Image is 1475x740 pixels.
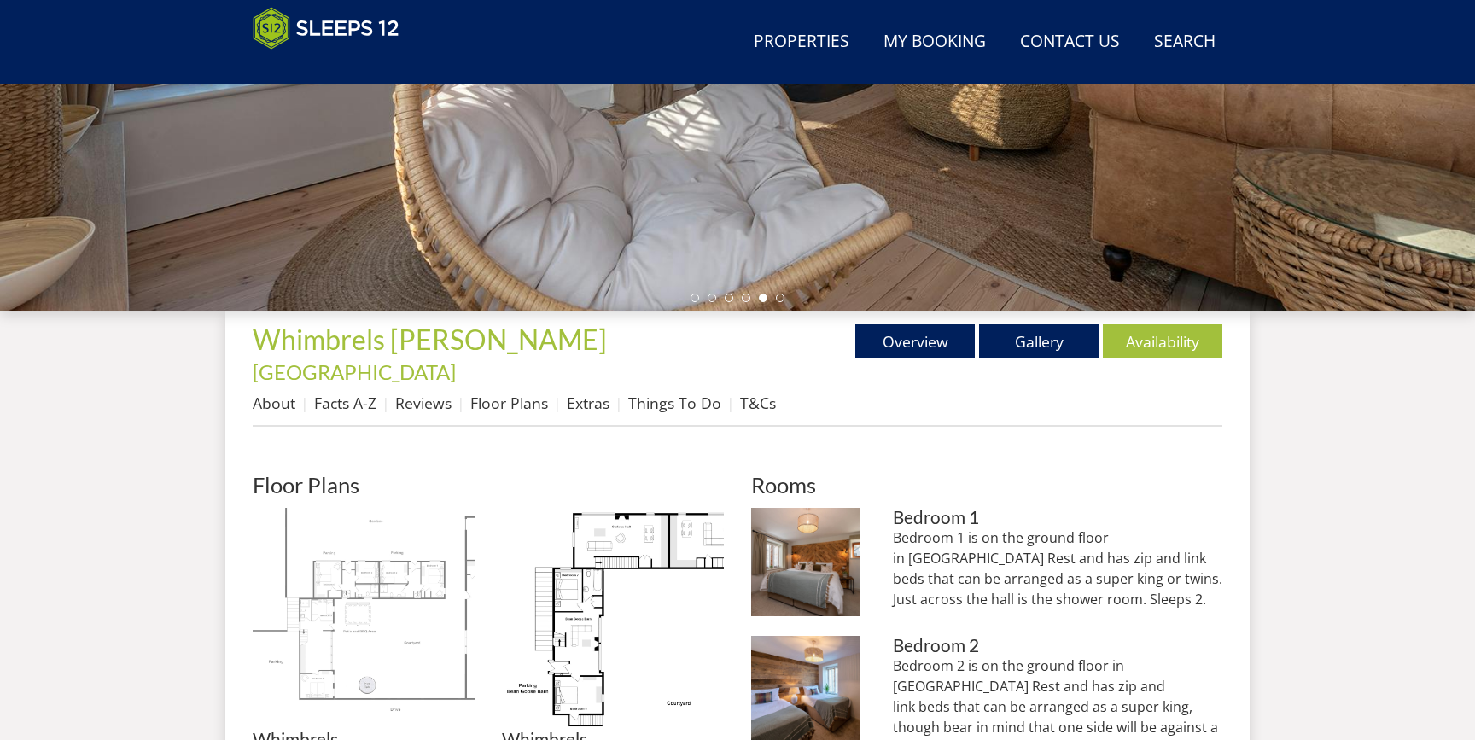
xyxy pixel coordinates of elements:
p: Bedroom 1 is on the ground floor in [GEOGRAPHIC_DATA] Rest and has zip and link beds that can be ... [893,527,1222,609]
a: Extras [567,393,609,413]
span: Whimbrels [PERSON_NAME] [253,323,607,356]
a: T&Cs [740,393,776,413]
a: Overview [855,324,975,358]
a: Whimbrels [PERSON_NAME] [253,323,612,356]
a: Facts A-Z [314,393,376,413]
h3: Bedroom 1 [893,508,1222,527]
h2: Rooms [751,473,1222,497]
a: Floor Plans [470,393,548,413]
a: Properties [747,23,856,61]
a: About [253,393,295,413]
a: Availability [1103,324,1222,358]
img: Whimbrels Barton - Ground Floor [253,508,475,730]
a: Things To Do [628,393,721,413]
a: Reviews [395,393,452,413]
a: Search [1147,23,1222,61]
img: Sleeps 12 [253,7,399,50]
h2: Floor Plans [253,473,724,497]
a: My Booking [877,23,993,61]
a: Contact Us [1013,23,1127,61]
h3: Bedroom 2 [893,636,1222,656]
a: [GEOGRAPHIC_DATA] [253,359,456,384]
img: Whimbrels Barton - First Floor [502,508,724,730]
img: Bedroom 1 [751,508,860,616]
iframe: Customer reviews powered by Trustpilot [244,60,423,74]
a: Gallery [979,324,1099,358]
